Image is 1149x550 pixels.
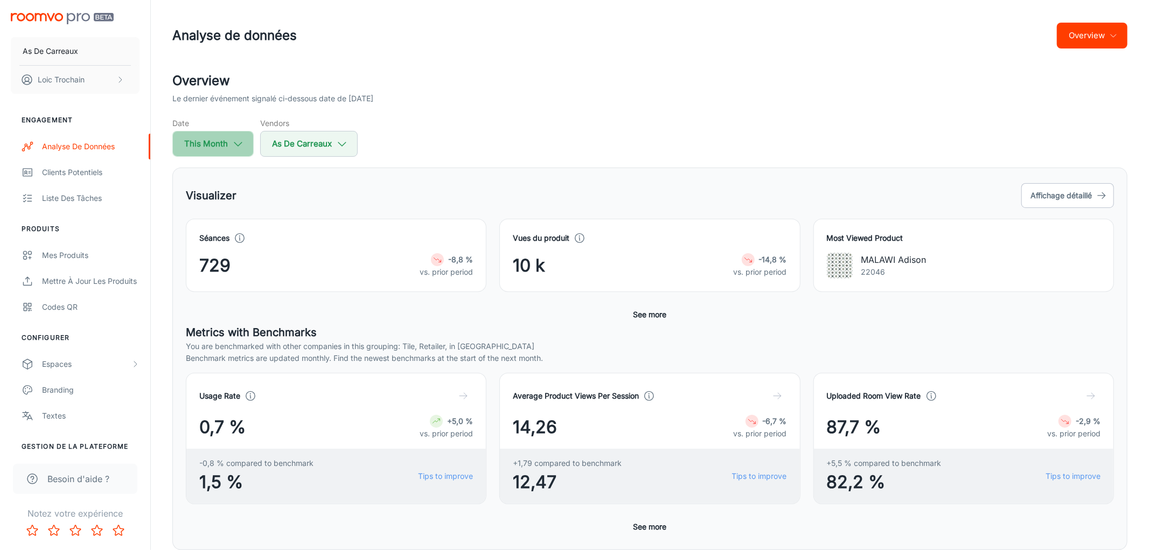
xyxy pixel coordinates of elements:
span: 12,47 [513,469,622,495]
div: Mes produits [42,249,140,261]
span: 729 [199,253,231,279]
strong: -6,7 % [763,416,787,426]
h4: Vues du produit [513,232,569,244]
p: vs. prior period [420,428,473,440]
button: Rate 1 star [22,520,43,541]
strong: -2,9 % [1076,416,1101,426]
span: +5,5 % compared to benchmark [827,457,942,469]
div: Analyse de données [42,141,140,152]
a: Tips to improve [418,470,473,482]
h5: Vendors [260,117,358,129]
p: Le dernier événement signalé ci-dessous date de [DATE] [172,93,373,105]
h1: Analyse de données [172,26,297,45]
span: Besoin d'aide ? [47,472,109,485]
span: +1,79 compared to benchmark [513,457,622,469]
button: As De Carreaux [260,131,358,157]
button: See more [629,517,671,537]
h2: Overview [172,71,1127,90]
button: Affichage détaillé [1021,183,1114,208]
p: vs. prior period [420,266,473,278]
p: Benchmark metrics are updated monthly. Find the newest benchmarks at the start of the next month. [186,352,1114,364]
a: Tips to improve [1046,470,1101,482]
button: Rate 5 star [108,520,129,541]
span: 1,5 % [199,469,314,495]
span: 82,2 % [827,469,942,495]
h4: Usage Rate [199,390,240,402]
p: You are benchmarked with other companies in this grouping: Tile, Retailer, in [GEOGRAPHIC_DATA] [186,340,1114,352]
div: Espaces [42,358,131,370]
button: Loic Trochain [11,66,140,94]
h5: Visualizer [186,187,236,204]
button: Overview [1057,23,1127,48]
p: As De Carreaux [23,45,78,57]
p: vs. prior period [734,428,787,440]
button: As De Carreaux [11,37,140,65]
p: vs. prior period [734,266,787,278]
img: Roomvo PRO Beta [11,13,114,24]
span: 87,7 % [827,414,881,440]
img: MALAWI Adison [827,253,853,279]
div: Textes [42,410,140,422]
div: Liste des tâches [42,192,140,204]
button: Rate 2 star [43,520,65,541]
h5: Metrics with Benchmarks [186,324,1114,340]
div: Codes QR [42,301,140,313]
h4: Séances [199,232,229,244]
strong: +5,0 % [447,416,473,426]
span: 14,26 [513,414,557,440]
span: -0,8 % compared to benchmark [199,457,314,469]
h4: Uploaded Room View Rate [827,390,921,402]
h5: Date [172,117,254,129]
p: MALAWI Adison [861,253,927,266]
button: See more [629,305,671,324]
div: Clients potentiels [42,166,140,178]
button: Rate 3 star [65,520,86,541]
a: Tips to improve [732,470,787,482]
strong: -8,8 % [448,255,473,264]
span: 0,7 % [199,414,246,440]
span: 10 k [513,253,545,279]
p: Loic Trochain [38,74,85,86]
div: Branding [42,384,140,396]
button: Rate 4 star [86,520,108,541]
p: 22046 [861,266,927,278]
p: Notez votre expérience [9,507,142,520]
button: This Month [172,131,254,157]
strong: -14,8 % [759,255,787,264]
h4: Most Viewed Product [827,232,1101,244]
div: Mettre à jour les produits [42,275,140,287]
p: vs. prior period [1047,428,1101,440]
h4: Average Product Views Per Session [513,390,639,402]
